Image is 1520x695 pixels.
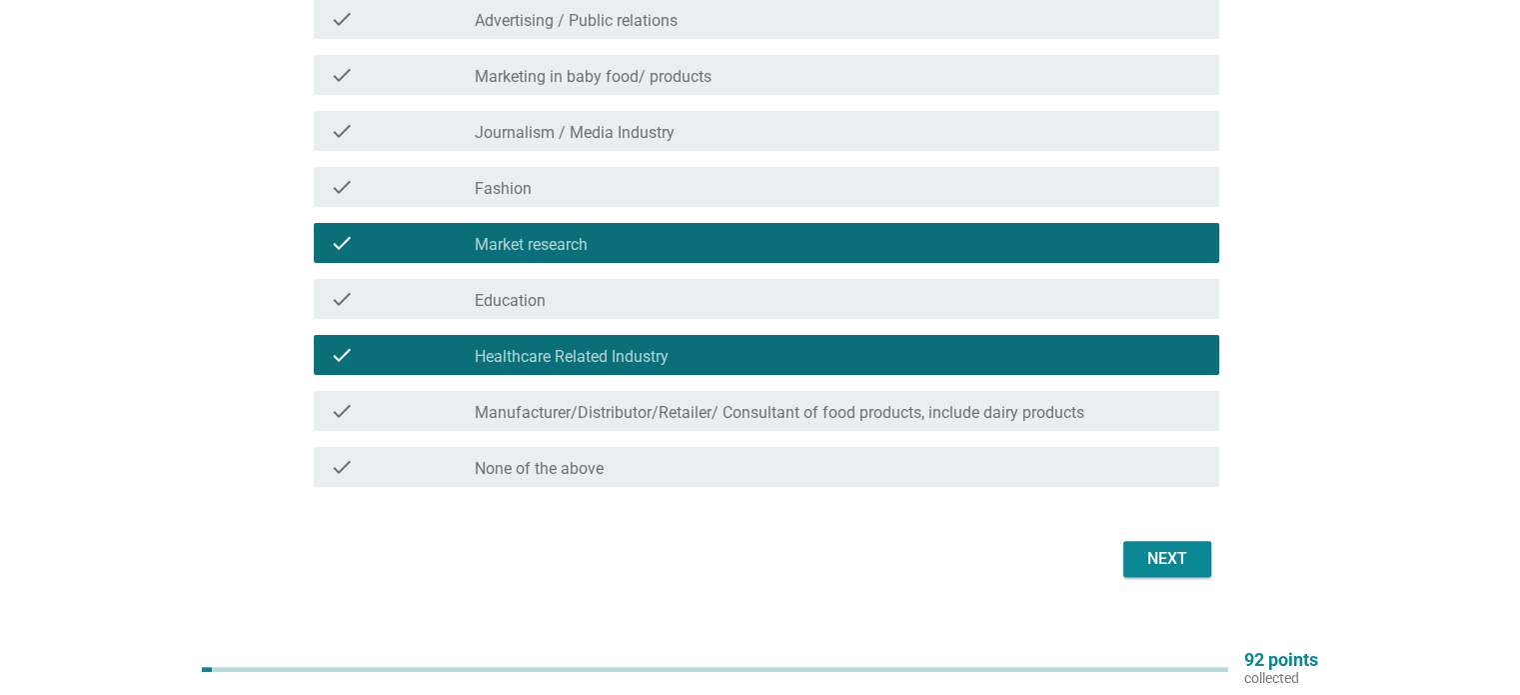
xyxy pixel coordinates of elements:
[475,123,675,143] label: Journalism / Media Industry
[330,175,354,199] i: check
[475,291,546,311] label: Education
[475,11,678,31] label: Advertising / Public relations
[475,459,604,479] label: None of the above
[330,287,354,311] i: check
[330,231,354,255] i: check
[330,63,354,87] i: check
[330,343,354,367] i: check
[1244,651,1318,669] p: 92 points
[475,403,1084,423] label: Manufacturer/Distributor/Retailer/ Consultant of food products, include dairy products
[475,235,588,255] label: Market research
[1244,669,1318,687] p: collected
[330,7,354,31] i: check
[330,455,354,479] i: check
[1123,541,1211,577] button: Next
[330,399,354,423] i: check
[475,179,532,199] label: Fashion
[1139,547,1195,571] div: Next
[330,119,354,143] i: check
[475,67,712,87] label: Marketing in baby food/ products
[475,347,669,367] label: Healthcare Related Industry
